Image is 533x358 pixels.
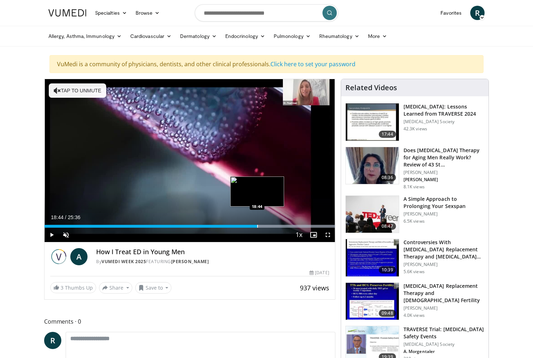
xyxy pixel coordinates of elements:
span: 17:44 [379,131,396,138]
div: [DATE] [310,270,329,276]
p: 8.1K views [404,184,425,190]
h4: Related Videos [345,83,397,92]
a: Allergy, Asthma, Immunology [44,29,126,43]
p: 4.0K views [404,313,425,318]
button: Fullscreen [321,228,335,242]
a: Pulmonology [269,29,315,43]
a: Browse [131,6,164,20]
p: [MEDICAL_DATA] Society [404,119,484,125]
p: [PERSON_NAME] [404,262,484,267]
a: Click here to set your password [270,60,355,68]
button: Tap to unmute [49,83,106,98]
div: Progress Bar [44,225,335,228]
video-js: Video Player [44,79,335,242]
input: Search topics, interventions [195,4,338,21]
p: 5.6K views [404,269,425,275]
a: More [364,29,391,43]
div: VuMedi is a community of physicians, dentists, and other clinical professionals. [49,55,484,73]
a: 3 Thumbs Up [50,282,96,293]
a: Dermatology [176,29,221,43]
p: 6.5K views [404,218,425,224]
a: R [470,6,485,20]
span: / [65,214,66,220]
img: 1317c62a-2f0d-4360-bee0-b1bff80fed3c.150x105_q85_crop-smart_upscale.jpg [346,103,399,141]
button: Save to [135,282,172,294]
a: Specialties [91,6,131,20]
h3: A Simple Approach to Prolonging Your Sexspan [404,195,484,210]
button: Share [99,282,132,294]
img: VuMedi Logo [48,9,86,16]
a: 09:48 [MEDICAL_DATA] Replacement Therapy and [DEMOGRAPHIC_DATA] Fertility [PERSON_NAME] 4.0K views [345,282,484,320]
a: A [70,248,88,265]
p: [PERSON_NAME] [404,211,484,217]
img: Vumedi Week 2025 [50,248,67,265]
a: 17:44 [MEDICAL_DATA]: Lessons Learned from TRAVERSE 2024 [MEDICAL_DATA] Society 42.3K views [345,103,484,141]
h3: [MEDICAL_DATA]: Lessons Learned from TRAVERSE 2024 [404,103,484,117]
h3: [MEDICAL_DATA] Replacement Therapy and [DEMOGRAPHIC_DATA] Fertility [404,282,484,304]
img: 4d4bce34-7cbb-4531-8d0c-5308a71d9d6c.150x105_q85_crop-smart_upscale.jpg [346,147,399,184]
h3: Controversies With [MEDICAL_DATA] Replacement Therapy and [MEDICAL_DATA] Can… [404,239,484,260]
span: 25:36 [68,214,80,220]
img: 418933e4-fe1c-4c2e-be56-3ce3ec8efa3b.150x105_q85_crop-smart_upscale.jpg [346,239,399,276]
img: c4bd4661-e278-4c34-863c-57c104f39734.150x105_q85_crop-smart_upscale.jpg [346,196,399,233]
a: [PERSON_NAME] [171,258,209,265]
h3: Does [MEDICAL_DATA] Therapy for Aging Men Really Work? Review of 43 St… [404,147,484,168]
p: [PERSON_NAME] [404,305,484,311]
a: Endocrinology [221,29,269,43]
p: [PERSON_NAME] [404,170,484,175]
a: Rheumatology [315,29,364,43]
a: Favorites [436,6,466,20]
p: [MEDICAL_DATA] Society [404,342,484,347]
button: Enable picture-in-picture mode [306,228,321,242]
a: 10:39 Controversies With [MEDICAL_DATA] Replacement Therapy and [MEDICAL_DATA] Can… [PERSON_NAME]... [345,239,484,277]
img: 58e29ddd-d015-4cd9-bf96-f28e303b730c.150x105_q85_crop-smart_upscale.jpg [346,283,399,320]
h3: TRAVERSE Trial: [MEDICAL_DATA] Safety Events [404,326,484,340]
a: Cardiovascular [126,29,176,43]
div: By FEATURING [96,258,329,265]
span: 09:48 [379,310,396,317]
span: 08:47 [379,223,396,230]
p: A. Morgentaler [404,349,484,354]
a: 08:47 A Simple Approach to Prolonging Your Sexspan [PERSON_NAME] 6.5K views [345,195,484,233]
button: Unmute [59,228,73,242]
img: image.jpeg [230,176,284,207]
p: [PERSON_NAME] [404,177,484,183]
span: 937 views [300,284,329,292]
span: Comments 0 [44,317,335,326]
span: 10:39 [379,266,396,274]
p: 42.3K views [404,126,427,132]
button: Playback Rate [292,228,306,242]
span: 08:36 [379,174,396,181]
h4: How I Treat ED in Young Men [96,248,329,256]
button: Play [44,228,59,242]
span: 18:44 [51,214,63,220]
a: Vumedi Week 2025 [102,258,146,265]
a: R [44,332,61,349]
a: 08:36 Does [MEDICAL_DATA] Therapy for Aging Men Really Work? Review of 43 St… [PERSON_NAME] [PERS... [345,147,484,190]
span: 3 [61,284,63,291]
